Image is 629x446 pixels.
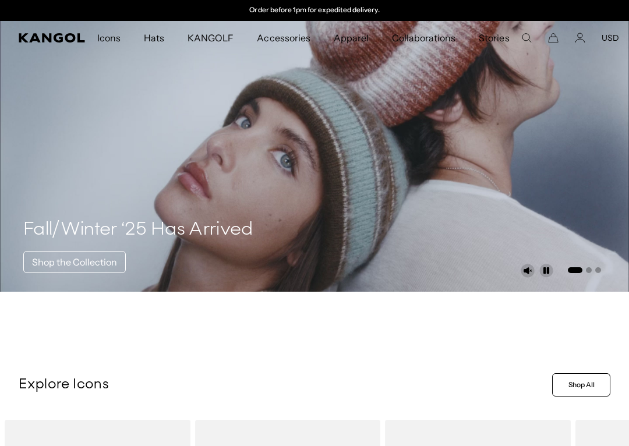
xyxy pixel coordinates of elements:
span: Apparel [334,21,369,55]
button: Cart [548,33,559,43]
ul: Select a slide to show [567,265,601,274]
a: Account [575,33,585,43]
h4: Fall/Winter ‘25 Has Arrived [23,218,253,242]
div: Announcement [195,6,434,15]
a: Stories [467,21,521,55]
a: Icons [86,21,132,55]
button: Pause [539,264,553,278]
span: Icons [97,21,121,55]
a: Accessories [245,21,321,55]
a: KANGOLF [176,21,245,55]
button: USD [602,33,619,43]
button: Go to slide 1 [568,267,582,273]
span: Accessories [257,21,310,55]
slideshow-component: Announcement bar [195,6,434,15]
span: Stories [479,21,509,55]
span: Collaborations [392,21,455,55]
a: Shop the Collection [23,251,126,273]
a: Hats [132,21,176,55]
span: Hats [144,21,164,55]
button: Go to slide 3 [595,267,601,273]
a: Collaborations [380,21,467,55]
a: Shop All [552,373,610,397]
summary: Search here [521,33,532,43]
p: Explore Icons [19,376,547,394]
button: Go to slide 2 [586,267,592,273]
div: 2 of 2 [195,6,434,15]
span: KANGOLF [188,21,234,55]
a: Kangol [19,33,86,43]
p: Order before 1pm for expedited delivery. [249,6,379,15]
button: Unmute [521,264,535,278]
a: Apparel [322,21,380,55]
